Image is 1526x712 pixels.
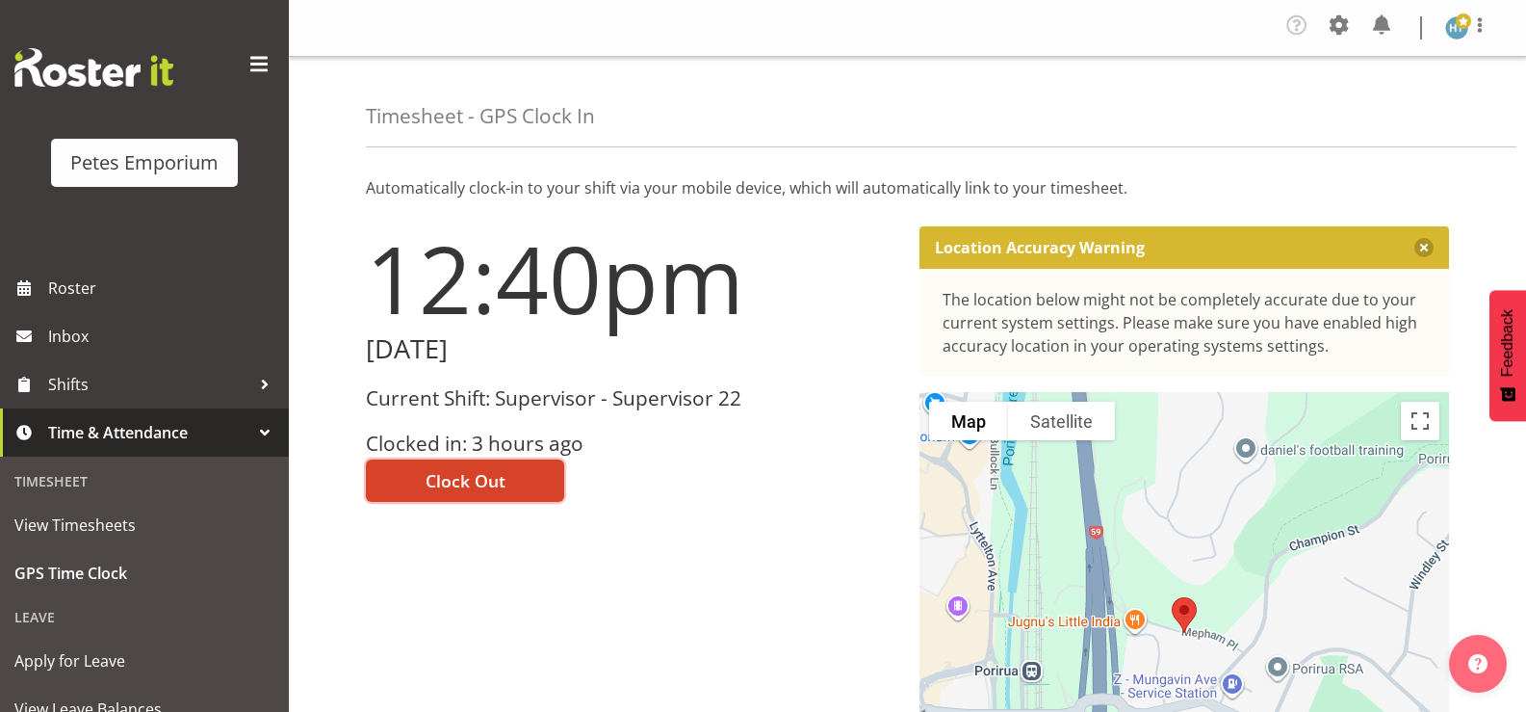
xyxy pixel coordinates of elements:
p: Automatically clock-in to your shift via your mobile device, which will automatically link to you... [366,176,1449,199]
span: GPS Time Clock [14,559,274,588]
span: View Timesheets [14,511,274,540]
div: Timesheet [5,461,284,501]
span: Apply for Leave [14,646,274,675]
button: Show street map [929,402,1008,440]
a: Apply for Leave [5,637,284,685]
a: GPS Time Clock [5,549,284,597]
span: Inbox [48,322,279,351]
h4: Timesheet - GPS Clock In [366,105,595,127]
a: View Timesheets [5,501,284,549]
span: Feedback [1499,309,1516,377]
span: Clock Out [426,468,505,493]
div: The location below might not be completely accurate due to your current system settings. Please m... [943,288,1427,357]
div: Petes Emporium [70,148,219,177]
img: helena-tomlin701.jpg [1445,16,1468,40]
span: Shifts [48,370,250,399]
span: Time & Attendance [48,418,250,447]
h1: 12:40pm [366,226,896,330]
img: Rosterit website logo [14,48,173,87]
h2: [DATE] [366,334,896,364]
button: Feedback - Show survey [1489,290,1526,421]
span: Roster [48,274,279,303]
button: Toggle fullscreen view [1401,402,1439,440]
button: Clock Out [366,460,564,502]
h3: Clocked in: 3 hours ago [366,433,896,455]
button: Show satellite imagery [1008,402,1115,440]
h3: Current Shift: Supervisor - Supervisor 22 [366,387,896,409]
p: Location Accuracy Warning [935,238,1145,257]
div: Leave [5,597,284,637]
button: Close message [1414,238,1434,257]
img: help-xxl-2.png [1468,654,1487,673]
